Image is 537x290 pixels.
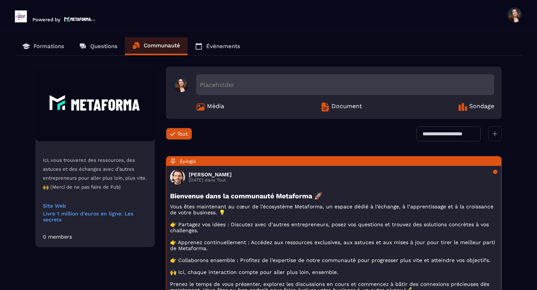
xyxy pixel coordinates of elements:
[125,37,188,55] a: Communauté
[189,171,232,177] h3: [PERSON_NAME]
[188,37,248,55] a: Événements
[332,103,362,111] span: Document
[189,177,232,183] p: [DATE] dans Tout
[207,103,224,111] span: Média
[15,10,27,22] img: logo-branding
[180,159,196,164] span: Épinglé
[43,203,147,209] a: Site Web
[15,37,72,55] a: Formations
[32,17,60,22] p: Powered by
[35,67,155,141] img: Community background
[170,192,497,200] h3: Bienvenue dans la communauté Metaforma 🚀
[43,211,147,223] a: Livre 1 million d'euros en ligne: Les secrets
[469,103,494,111] span: Sondage
[177,131,188,137] span: Tout
[90,43,117,50] p: Questions
[64,16,95,22] img: logo
[196,74,494,95] div: Placeholder
[43,156,147,192] p: Ici, vous trouverez des ressources, des astuces et des échanges avec d’autres entrepreneurs pour ...
[206,43,240,50] p: Événements
[144,42,180,49] p: Communauté
[72,37,125,55] a: Questions
[43,234,72,240] div: 0 members
[34,43,64,50] p: Formations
